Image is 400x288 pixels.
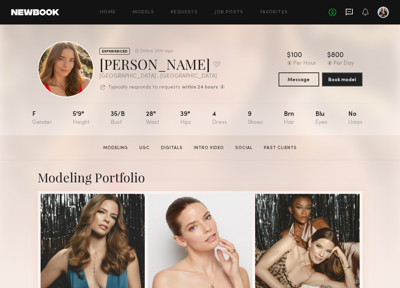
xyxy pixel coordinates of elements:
div: [PERSON_NAME] [99,55,225,73]
div: 39" [180,111,191,126]
a: Digitals [158,145,185,151]
div: 5'9" [73,111,90,126]
button: Message [279,72,319,86]
div: 800 [331,52,344,59]
div: No [348,111,362,126]
div: Online 20hr ago [140,49,173,54]
div: Blu [315,111,327,126]
div: [GEOGRAPHIC_DATA] , [GEOGRAPHIC_DATA] [99,73,225,79]
a: Models [133,10,154,15]
p: Typically responds to requests [108,85,180,90]
a: Job Posts [215,10,244,15]
div: EXPERIENCED [99,48,130,55]
div: 28" [146,111,159,126]
a: Intro Video [191,145,227,151]
div: $ [287,52,291,59]
div: F [32,111,52,126]
a: Home [100,10,116,15]
a: Past Clients [261,145,300,151]
a: Modeling [100,145,131,151]
div: Per Hour [293,61,316,67]
a: Requests [171,10,198,15]
div: 4 [212,111,227,126]
a: Favorites [260,10,288,15]
div: Per Day [334,61,354,67]
div: 9 [248,111,263,126]
div: 100 [291,52,302,59]
a: Social [232,145,255,151]
div: $ [327,52,331,59]
div: Brn [284,111,294,126]
div: Modeling Portfolio [38,169,363,185]
b: within 24 hours [182,85,218,90]
a: UGC [136,145,153,151]
div: 35/b [111,111,125,126]
button: Book model [322,72,363,86]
